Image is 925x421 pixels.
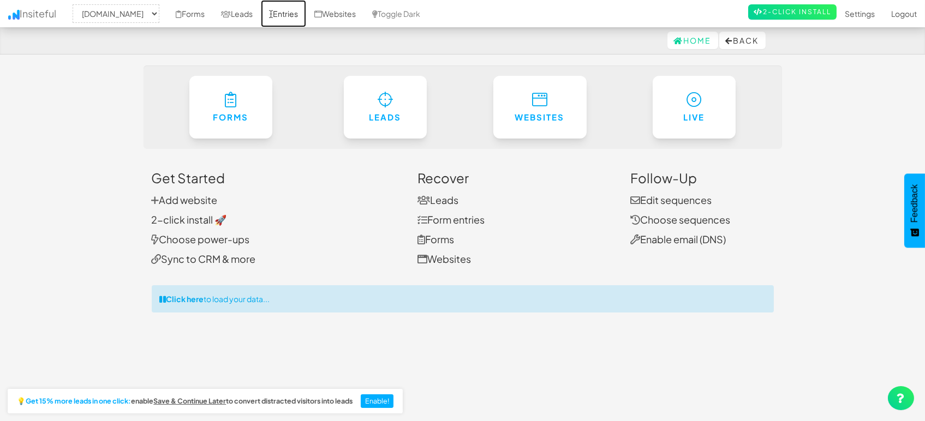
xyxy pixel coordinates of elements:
button: Back [719,32,766,49]
h3: Recover [417,171,614,185]
strong: Get 15% more leads in one click: [26,398,131,405]
button: Feedback - Show survey [904,173,925,248]
h6: Websites [515,113,565,122]
a: Enable email (DNS) [630,233,726,245]
a: Leads [417,194,458,206]
h6: Forms [211,113,250,122]
strong: Click here [166,294,204,304]
a: Live [653,76,736,139]
a: Add website [152,194,218,206]
a: 2-Click Install [748,4,837,20]
u: Save & Continue Later [153,396,226,405]
a: Edit sequences [630,194,712,206]
a: Choose sequences [630,213,730,226]
h6: Live [675,113,714,122]
a: Leads [344,76,427,139]
a: 2-click install 🚀 [152,213,227,226]
a: Form entries [417,213,485,226]
a: Websites [417,252,471,265]
a: Forms [417,233,454,245]
a: Home [667,32,718,49]
img: icon.png [8,10,20,20]
h3: Get Started [152,171,402,185]
h6: Leads [366,113,405,122]
h2: 💡 enable to convert distracted visitors into leads [17,398,353,405]
button: Enable! [361,394,394,408]
a: Sync to CRM & more [152,252,256,265]
span: Feedback [910,184,920,222]
a: Save & Continue Later [153,398,226,405]
h3: Follow-Up [630,171,774,185]
a: Websites [493,76,587,139]
div: to load your data... [152,285,774,312]
a: Forms [189,76,272,139]
a: Choose power-ups [152,233,250,245]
